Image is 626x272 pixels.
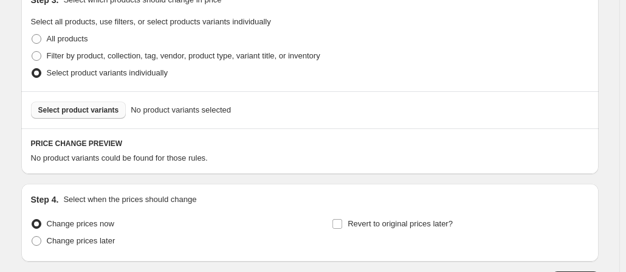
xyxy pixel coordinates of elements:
h2: Step 4. [31,194,59,206]
h6: PRICE CHANGE PREVIEW [31,139,589,148]
span: All products [47,34,88,43]
span: Change prices now [47,219,114,228]
p: Select when the prices should change [63,194,196,206]
span: Select all products, use filters, or select products variants individually [31,17,271,26]
span: No product variants selected [131,104,231,116]
span: Select product variants [38,105,119,115]
button: Select product variants [31,102,126,119]
span: Filter by product, collection, tag, vendor, product type, variant title, or inventory [47,51,320,60]
span: No product variants could be found for those rules. [31,153,208,162]
span: Change prices later [47,236,115,245]
span: Select product variants individually [47,68,168,77]
span: Revert to original prices later? [348,219,453,228]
